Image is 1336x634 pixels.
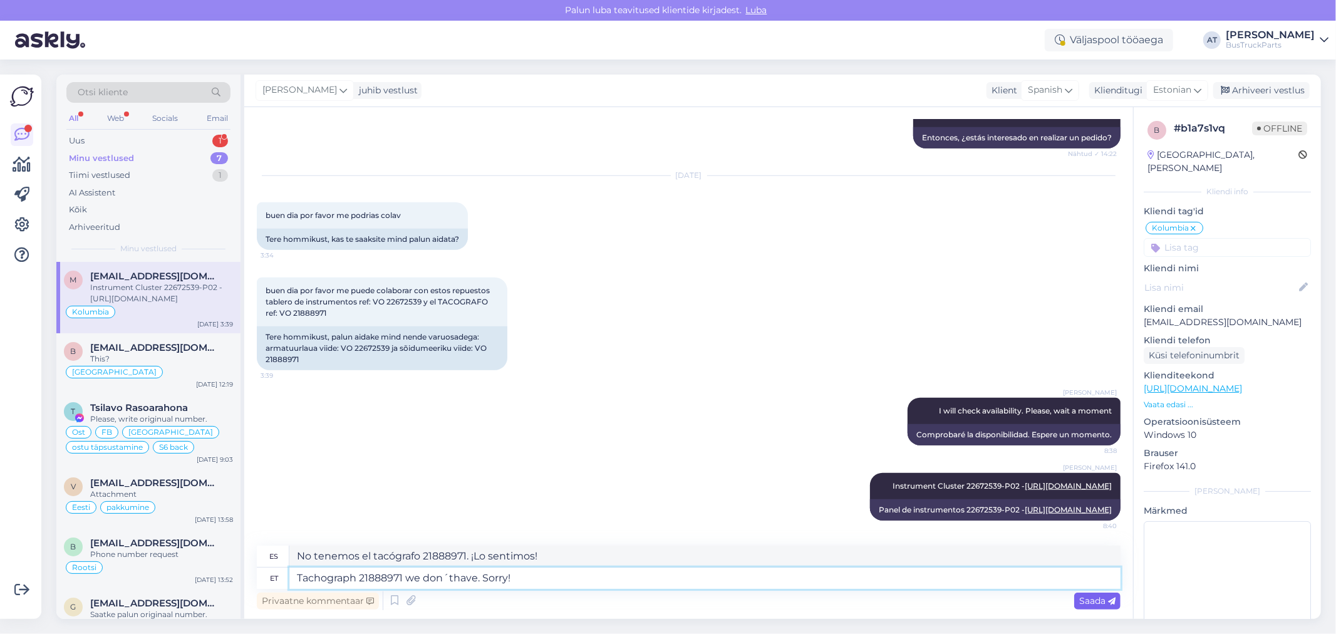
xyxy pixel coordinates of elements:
[69,169,130,182] div: Tiimi vestlused
[78,86,128,99] span: Otsi kliente
[1025,481,1112,491] a: [URL][DOMAIN_NAME]
[1070,446,1117,455] span: 8:38
[870,499,1121,521] div: Panel de instrumentos 22672539-P02 -
[1063,463,1117,472] span: [PERSON_NAME]
[1226,30,1328,50] a: [PERSON_NAME]BusTruckParts
[1144,238,1311,257] input: Lisa tag
[1144,383,1242,394] a: [URL][DOMAIN_NAME]
[913,127,1121,148] div: Entonces, ¿estás interesado en realizar un pedido?
[1144,415,1311,429] p: Operatsioonisüsteem
[1226,30,1315,40] div: [PERSON_NAME]
[70,275,77,284] span: m
[90,342,220,353] span: bubbi44@yahoo.com
[90,609,233,631] div: Saatke palun originaal number. Tänan!
[1203,31,1221,49] div: AT
[120,243,177,254] span: Minu vestlused
[1144,205,1311,218] p: Kliendi tag'id
[90,271,220,282] span: mrjapan68@hotmail.com
[10,85,34,108] img: Askly Logo
[1070,521,1117,531] span: 8:40
[195,515,233,524] div: [DATE] 13:58
[266,210,401,220] span: buen dia por favor me podrias colav
[72,429,85,436] span: Ost
[261,371,308,380] span: 3:39
[150,110,180,127] div: Socials
[1063,388,1117,397] span: [PERSON_NAME]
[105,110,127,127] div: Web
[289,568,1121,589] textarea: Tachograph 21888971 we don´thave. Sorry!
[72,564,96,571] span: Rootsi
[1144,262,1311,275] p: Kliendi nimi
[72,444,143,451] span: ostu täpsustamine
[101,429,112,436] span: FB
[1226,40,1315,50] div: BusTruckParts
[1079,595,1116,606] span: Saada
[1144,369,1311,382] p: Klienditeekond
[210,152,228,165] div: 7
[1147,148,1298,175] div: [GEOGRAPHIC_DATA], [PERSON_NAME]
[1144,486,1311,497] div: [PERSON_NAME]
[1144,429,1311,442] p: Windows 10
[69,135,85,147] div: Uus
[1089,84,1142,97] div: Klienditugi
[1045,29,1173,51] div: Väljaspool tööaega
[1144,460,1311,473] p: Firefox 141.0
[1144,504,1311,517] p: Märkmed
[90,282,233,304] div: Instrument Cluster 22672539-P02 - [URL][DOMAIN_NAME]
[1144,303,1311,316] p: Kliendi email
[266,286,492,318] span: buen dia por favor me puede colaborar con estos repuestos tablero de instrumentos ref: VO 2267253...
[261,251,308,260] span: 3:34
[66,110,81,127] div: All
[270,568,278,589] div: et
[1174,121,1252,136] div: # b1a7s1vq
[212,135,228,147] div: 1
[69,152,134,165] div: Minu vestlused
[257,326,507,370] div: Tere hommikust, palun aidake mind nende varuosadega: armatuurlaua viide: VO 22672539 ja sõidumeer...
[204,110,230,127] div: Email
[1154,125,1160,135] span: b
[90,538,220,549] span: ba.akeri.ab@gmail.com
[90,598,220,609] span: grinder831@windowslive.com
[1025,505,1112,514] a: [URL][DOMAIN_NAME]
[195,575,233,585] div: [DATE] 13:52
[986,84,1017,97] div: Klient
[72,504,90,511] span: Eesti
[197,455,233,464] div: [DATE] 9:03
[90,413,233,425] div: Please, write originual number.
[71,542,76,551] span: b
[1213,82,1310,99] div: Arhiveeri vestlus
[71,346,76,356] span: b
[197,320,233,329] div: [DATE] 3:39
[1144,447,1311,460] p: Brauser
[71,482,76,491] span: v
[90,402,188,413] span: Tsilavo Rasoarahona
[257,170,1121,181] div: [DATE]
[1068,149,1117,158] span: Nähtud ✓ 14:22
[1152,224,1189,232] span: Kolumbia
[289,546,1121,567] textarea: No tenemos el tacógrafo 21888971. ¡Lo sentimos!
[354,84,418,97] div: juhib vestlust
[1144,347,1245,364] div: Küsi telefoninumbrit
[1144,316,1311,329] p: [EMAIL_ADDRESS][DOMAIN_NAME]
[90,489,233,500] div: Attachment
[71,407,76,416] span: T
[742,4,771,16] span: Luba
[908,424,1121,445] div: Comprobaré la disponibilidad. Espere un momento.
[1144,399,1311,410] p: Vaata edasi ...
[1153,83,1191,97] span: Estonian
[262,83,337,97] span: [PERSON_NAME]
[90,353,233,365] div: This?
[1144,281,1297,294] input: Lisa nimi
[939,406,1112,415] span: I will check availability. Please, wait a moment
[270,546,279,567] div: es
[72,368,157,376] span: [GEOGRAPHIC_DATA]
[69,221,120,234] div: Arhiveeritud
[1252,122,1307,135] span: Offline
[106,504,149,511] span: pakkumine
[71,602,76,611] span: g
[893,481,1112,491] span: Instrument Cluster 22672539-P02 -
[257,229,468,250] div: Tere hommikust, kas te saaksite mind palun aidata?
[159,444,188,451] span: S6 back
[90,549,233,560] div: Phone number request
[1028,83,1062,97] span: Spanish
